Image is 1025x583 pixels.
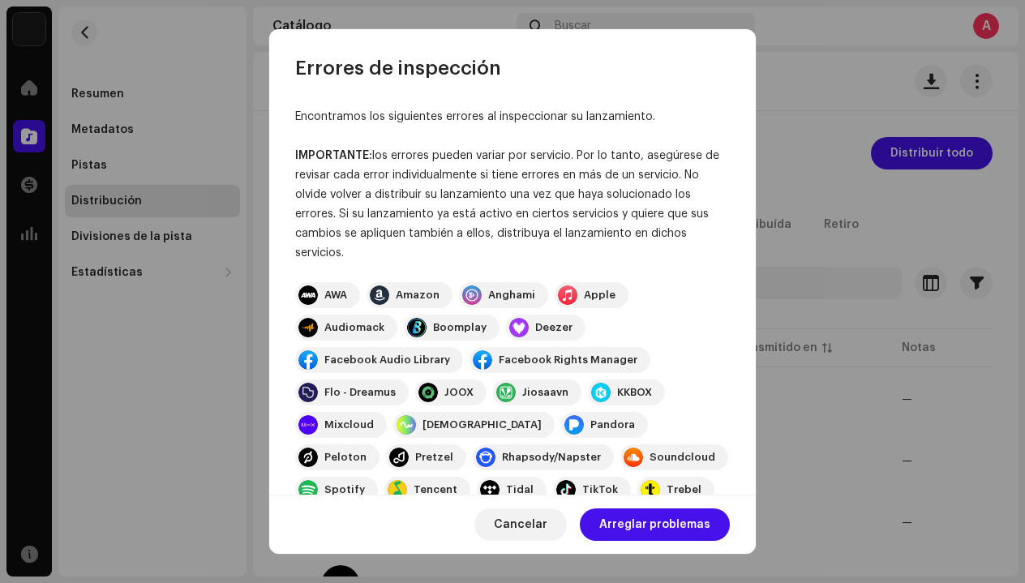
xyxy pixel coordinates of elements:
[324,321,384,334] div: Audiomack
[599,508,710,541] span: Arreglar problemas
[324,451,367,464] div: Peloton
[474,508,567,541] button: Cancelar
[584,289,615,302] div: Apple
[499,354,637,367] div: Facebook Rights Manager
[324,289,347,302] div: AWA
[522,386,568,399] div: Jiosaavn
[590,418,635,431] div: Pandora
[502,451,601,464] div: Rhapsody/Napster
[295,150,372,161] strong: IMPORTANTE:
[617,386,652,399] div: KKBOX
[667,483,701,496] div: Trebel
[415,451,453,464] div: Pretzel
[324,483,365,496] div: Spotify
[396,289,440,302] div: Amazon
[650,451,715,464] div: Soundcloud
[433,321,487,334] div: Boomplay
[494,508,547,541] span: Cancelar
[324,418,374,431] div: Mixcloud
[488,289,535,302] div: Anghami
[535,321,573,334] div: Deezer
[324,386,396,399] div: Flo - Dreamus
[506,483,534,496] div: Tidal
[295,146,730,263] div: los errores pueden variar por servicio. Por lo tanto, asegúrese de revisar cada error individualm...
[444,386,474,399] div: JOOX
[422,418,542,431] div: [DEMOGRAPHIC_DATA]
[295,55,501,81] span: Errores de inspección
[580,508,730,541] button: Arreglar problemas
[582,483,618,496] div: TikTok
[414,483,457,496] div: Tencent
[324,354,450,367] div: Facebook Audio Library
[295,107,730,126] div: Encontramos los siguientes errores al inspeccionar su lanzamiento.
